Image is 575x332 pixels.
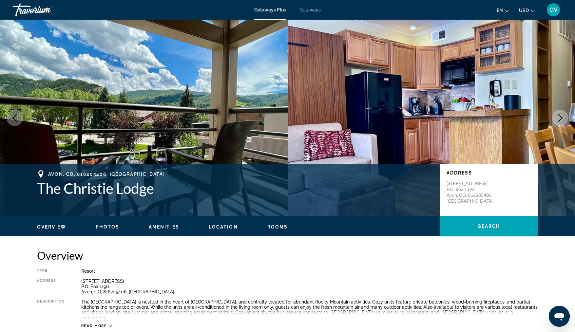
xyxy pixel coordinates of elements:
[13,1,79,18] a: Travorium
[519,8,529,13] span: USD
[96,224,119,230] button: Photos
[267,224,288,230] button: Rooms
[81,323,112,328] button: Read more
[447,170,532,175] p: Address
[209,224,238,230] button: Location
[149,224,179,230] button: Amenities
[552,110,568,126] button: Next image
[37,180,433,197] h1: The Christie Lodge
[7,110,23,126] button: Previous image
[37,279,65,294] div: Address
[48,172,165,177] span: Avon, CO, 816205406, [GEOGRAPHIC_DATA]
[37,299,65,320] div: Description
[497,6,509,15] button: Change language
[37,224,67,230] button: Overview
[81,279,538,294] div: [STREET_ADDRESS] P.O. Box 1196 Avon, CO, 816205406, [GEOGRAPHIC_DATA]
[497,8,503,13] span: en
[440,216,538,236] button: Search
[549,306,570,327] iframe: Кнопка запуска окна обмена сообщениями
[81,268,538,274] div: Resort
[545,3,562,17] button: User Menu
[37,249,538,262] h2: Overview
[81,324,107,328] span: Read more
[478,224,500,229] span: Search
[81,299,538,320] div: The [GEOGRAPHIC_DATA] is nestled in the heart of [GEOGRAPHIC_DATA], and centrally located for abu...
[519,6,535,15] button: Change currency
[37,268,65,274] div: Type
[447,180,499,204] p: [STREET_ADDRESS] P.O. Box 1196 Avon, CO, 816205406, [GEOGRAPHIC_DATA]
[299,7,321,12] a: Getaways
[549,7,558,13] span: GV
[254,7,286,12] a: Getaways Plus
